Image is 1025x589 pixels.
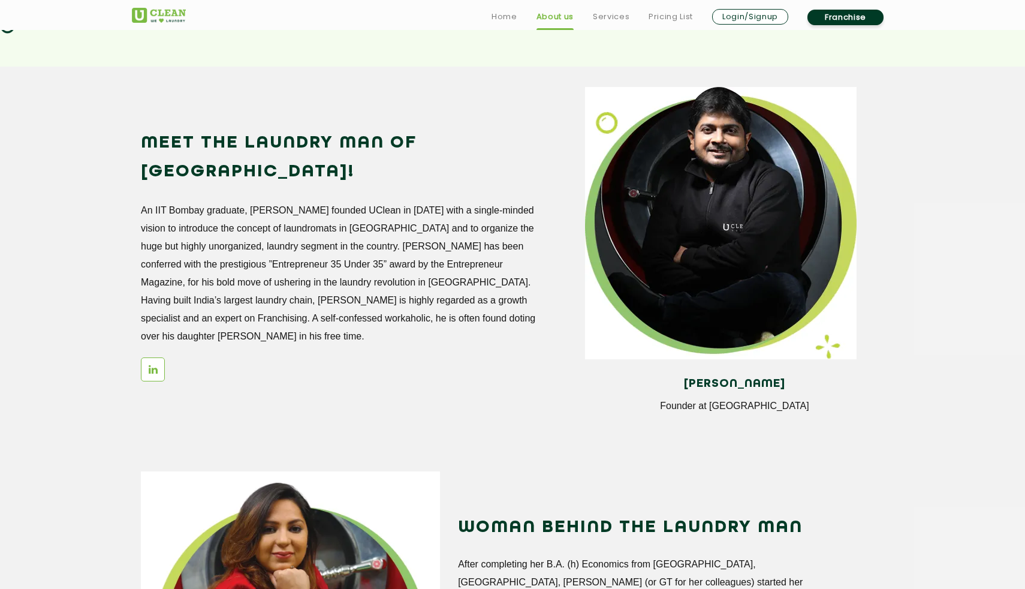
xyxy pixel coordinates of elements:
[141,202,537,345] p: An IIT Bombay graduate, [PERSON_NAME] founded UClean in [DATE] with a single-minded vision to int...
[141,129,537,187] h2: Meet the Laundry Man of [GEOGRAPHIC_DATA]!
[594,377,875,390] h4: [PERSON_NAME]
[593,10,629,24] a: Services
[132,8,186,23] img: UClean Laundry and Dry Cleaning
[458,513,854,542] h2: WOMAN BEHIND THE LAUNDRY MAN
[594,401,875,411] p: Founder at [GEOGRAPHIC_DATA]
[712,9,788,25] a: Login/Signup
[585,87,857,359] img: man_img_11zon.webp
[807,10,884,25] a: Franchise
[536,10,574,24] a: About us
[492,10,517,24] a: Home
[649,10,693,24] a: Pricing List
